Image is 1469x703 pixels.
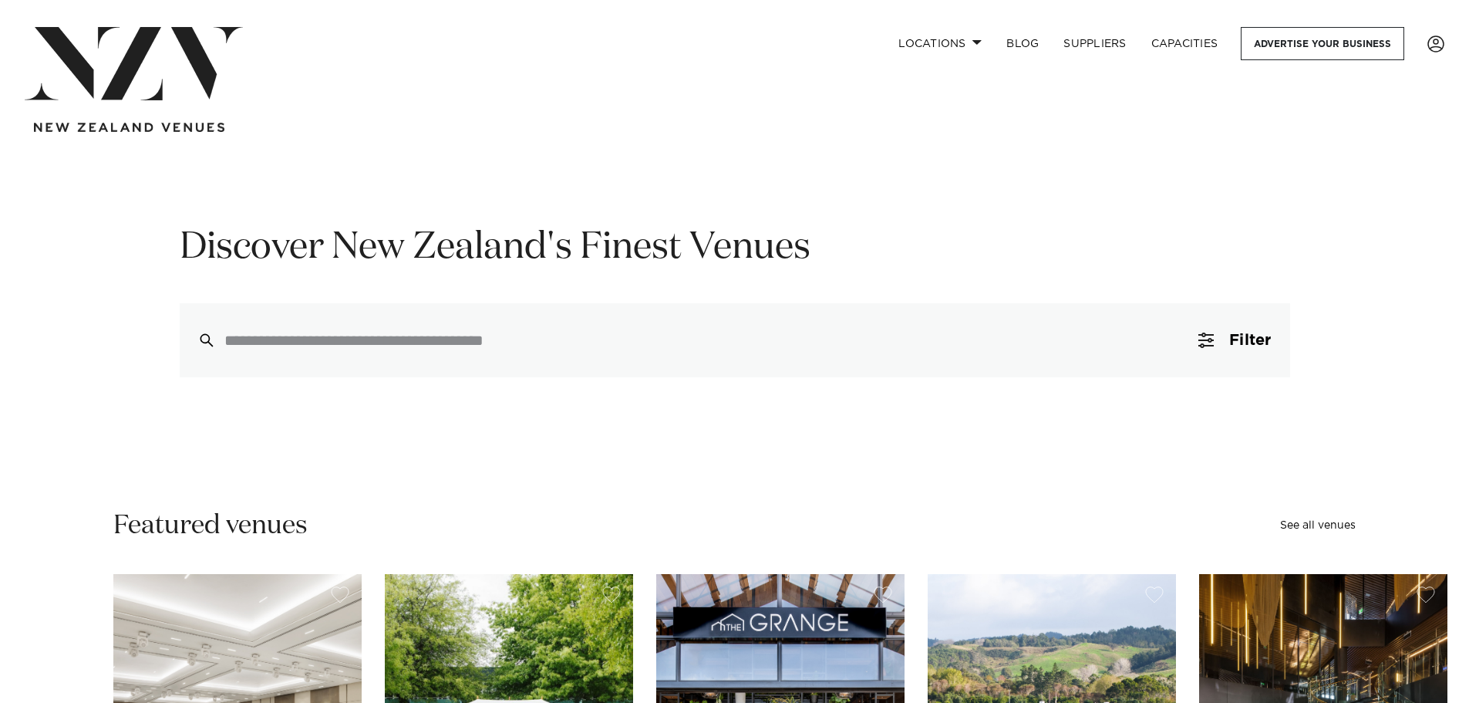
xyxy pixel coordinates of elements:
[1280,520,1356,531] a: See all venues
[1229,333,1271,348] span: Filter
[994,27,1051,60] a: BLOG
[1180,303,1289,377] button: Filter
[34,123,224,133] img: new-zealand-venues-text.png
[1051,27,1138,60] a: SUPPLIERS
[113,509,308,543] h2: Featured venues
[1139,27,1231,60] a: Capacities
[25,27,243,100] img: nzv-logo.png
[180,224,1290,272] h1: Discover New Zealand's Finest Venues
[886,27,994,60] a: Locations
[1241,27,1404,60] a: Advertise your business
